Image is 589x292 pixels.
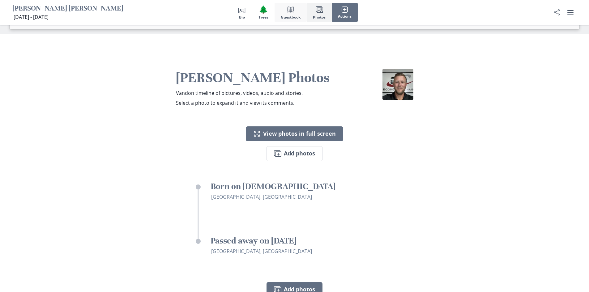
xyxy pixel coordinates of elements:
h1: [PERSON_NAME] [PERSON_NAME] [12,4,123,14]
p: Vandon timeline of pictures, videos, audio and stories. [176,89,333,97]
span: Photos [313,15,326,19]
span: Actions [338,14,352,19]
p: Select a photo to expand it and view its comments. [176,99,333,107]
button: Guestbook [275,3,307,22]
p: [GEOGRAPHIC_DATA], [GEOGRAPHIC_DATA] [211,248,394,255]
button: Bio [231,3,252,22]
span: [DATE] - [DATE] [14,14,49,20]
h2: [PERSON_NAME] Photos [176,69,333,87]
span: Bio [239,15,245,19]
button: Share Obituary [551,6,563,19]
button: Actions [332,3,358,22]
button: Photos [307,3,332,22]
img: Vandon [382,69,413,100]
button: View photos in full screen [246,126,343,141]
span: Trees [258,15,268,19]
span: Guestbook [281,15,301,19]
span: Tree [259,5,268,14]
h3: Born on [DEMOGRAPHIC_DATA] [211,181,394,192]
button: user menu [564,6,577,19]
h3: Passed away on [DATE] [211,235,394,246]
p: [GEOGRAPHIC_DATA], [GEOGRAPHIC_DATA] [211,193,394,201]
button: Trees [252,3,275,22]
button: Add photos [266,146,323,161]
